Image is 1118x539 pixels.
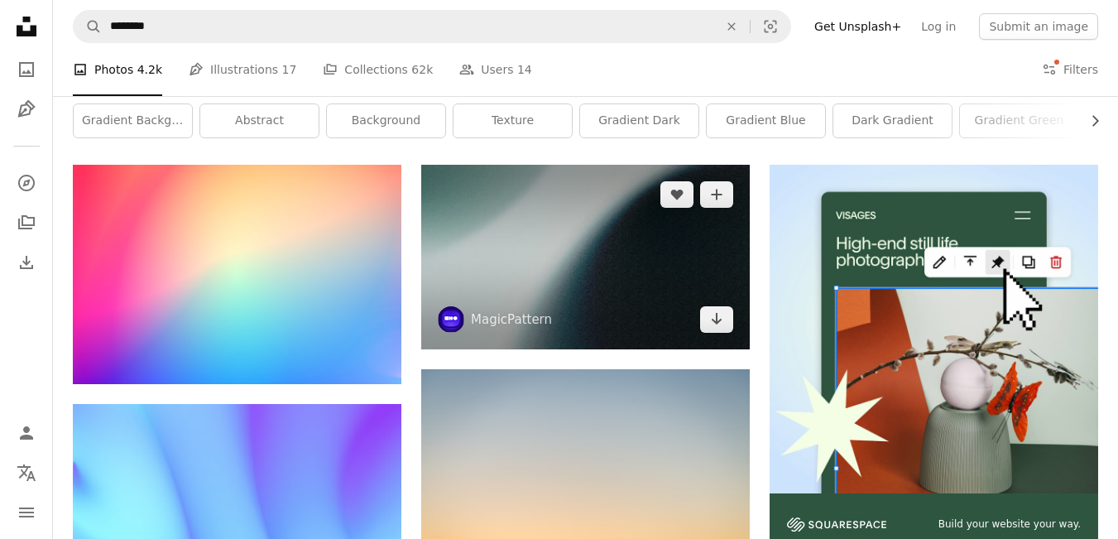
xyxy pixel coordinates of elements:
a: Collections [10,206,43,239]
button: Search Unsplash [74,11,102,42]
a: gradient dark [580,104,698,137]
a: purple and green light gradient [73,519,401,534]
a: a blurry photo of a clock on a wall [421,249,750,264]
a: Download [700,306,733,333]
a: texture [453,104,572,137]
a: Log in [911,13,966,40]
span: Build your website your way. [938,517,1081,532]
a: gradient blue [707,104,825,137]
a: Users 14 [459,43,532,96]
button: Submit an image [979,13,1098,40]
button: Visual search [751,11,790,42]
a: Photos [10,53,43,86]
span: 62k [411,60,433,79]
a: gradient background [74,104,192,137]
img: file-1723602894256-972c108553a7image [770,165,1098,493]
button: Filters [1042,43,1098,96]
button: scroll list to the right [1080,104,1098,137]
a: Home — Unsplash [10,10,43,46]
a: Illustrations [10,93,43,126]
a: Get Unsplash+ [804,13,911,40]
a: Download History [10,246,43,279]
button: Clear [713,11,750,42]
img: a blurry photo of a clock on a wall [421,165,750,349]
button: Language [10,456,43,489]
a: background [327,104,445,137]
img: Go to MagicPattern's profile [438,306,464,333]
a: dark gradient [833,104,952,137]
a: Log in / Sign up [10,416,43,450]
form: Find visuals sitewide [73,10,791,43]
a: Explore [10,166,43,200]
button: Menu [10,496,43,529]
a: abstract [200,104,319,137]
span: 17 [282,60,297,79]
a: blue and pink light illustration [73,267,401,282]
img: blue and pink light illustration [73,165,401,383]
a: gradient green [960,104,1078,137]
img: file-1606177908946-d1eed1cbe4f5image [787,517,886,532]
button: Add to Collection [700,181,733,208]
a: a couple of cows standing on top of a grass covered field [421,471,750,486]
span: 14 [517,60,532,79]
button: Like [660,181,693,208]
a: MagicPattern [471,311,552,328]
a: Collections 62k [323,43,433,96]
a: Illustrations 17 [189,43,296,96]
